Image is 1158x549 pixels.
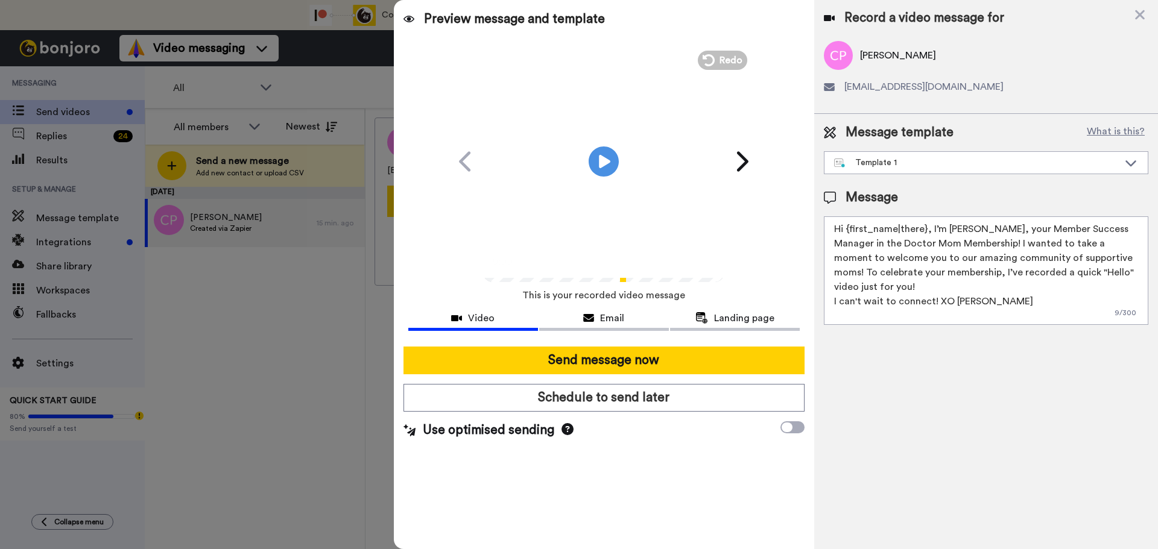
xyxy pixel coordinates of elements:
[403,347,805,374] button: Send message now
[714,311,774,325] span: Landing page
[492,254,513,268] span: 0:00
[522,254,543,268] span: 1:26
[824,216,1148,325] textarea: Hi {first_name|there}, I’m [PERSON_NAME], your Member Success Manager in the Doctor Mom Membershi...
[1083,124,1148,142] button: What is this?
[846,124,954,142] span: Message template
[846,189,898,207] span: Message
[522,282,685,309] span: This is your recorded video message
[468,311,495,325] span: Video
[423,421,554,439] span: Use optimised sending
[834,158,846,168] img: nextgen-template.svg
[403,384,805,412] button: Schedule to send later
[834,157,1119,169] div: Template 1
[515,254,519,268] span: /
[600,311,624,325] span: Email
